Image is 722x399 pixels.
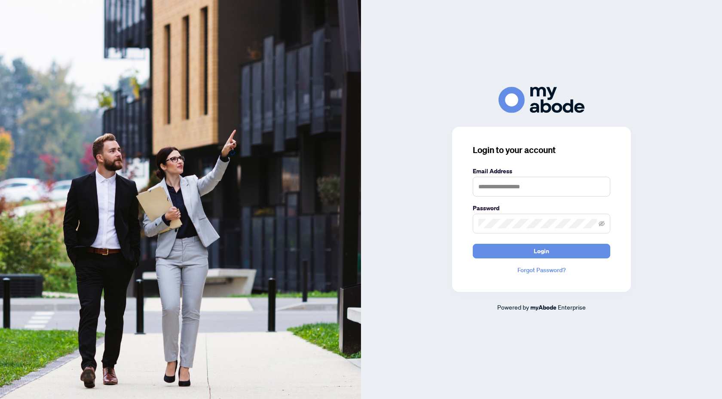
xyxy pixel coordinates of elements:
span: Login [534,244,549,258]
label: Password [473,203,610,213]
a: Forgot Password? [473,265,610,275]
a: myAbode [530,303,557,312]
button: Login [473,244,610,258]
span: eye-invisible [599,221,605,227]
img: ma-logo [499,87,584,113]
h3: Login to your account [473,144,610,156]
span: Powered by [497,303,529,311]
label: Email Address [473,166,610,176]
span: Enterprise [558,303,586,311]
